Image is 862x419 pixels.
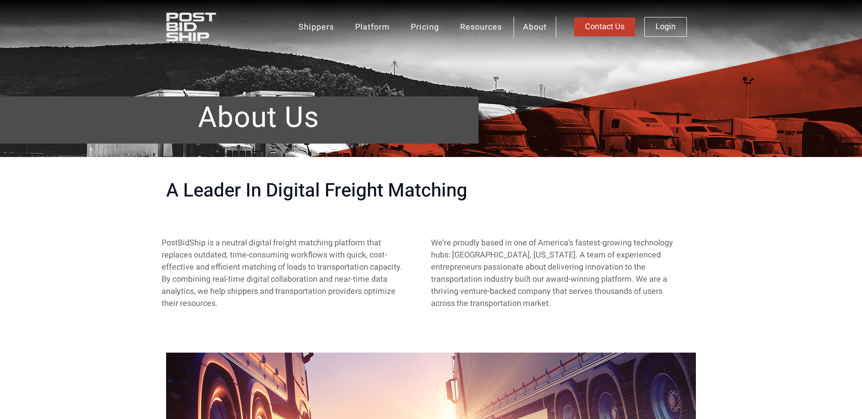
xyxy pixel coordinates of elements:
p: We’re proudly based in one of America’s fastest-growing technology hubs: [GEOGRAPHIC_DATA], [US_S... [431,237,676,310]
div: PostBidShip is a neutral digital freight matching platform that replaces outdated, time-consuming... [162,237,406,310]
span: Contact Us [585,23,625,31]
a: Login [644,17,687,37]
a: Contact Us [574,17,635,36]
span: A leader in Digital freight Matching [166,179,467,202]
a: Pricing [401,17,449,38]
a: Resources [451,17,511,38]
span: About Us [198,101,319,135]
a: Platform [346,17,399,38]
a: About [514,17,556,38]
span: Login [655,23,676,31]
img: PostBidShip [166,13,245,41]
a: Shippers [289,17,343,38]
